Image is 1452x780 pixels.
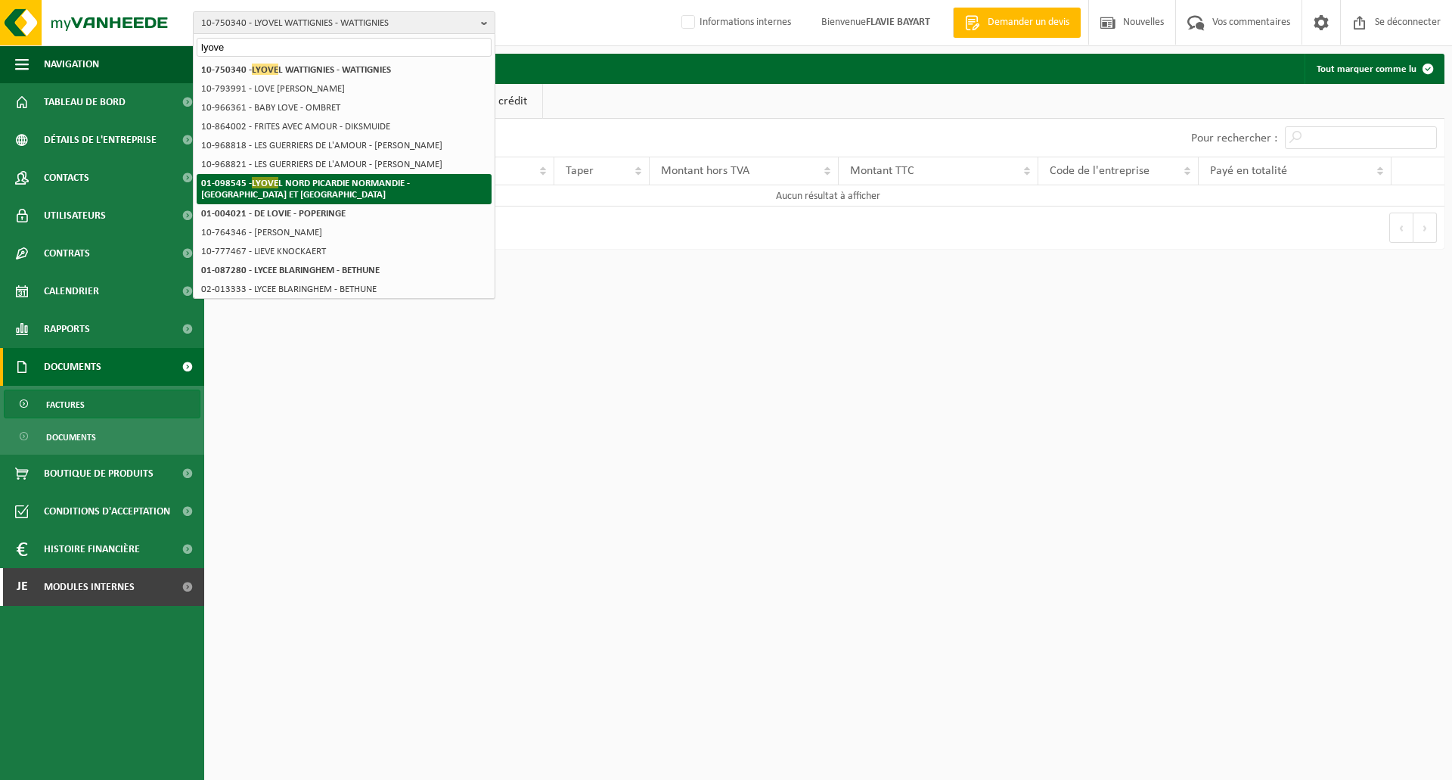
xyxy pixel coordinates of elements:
[201,84,345,94] font: 10-793991 - LOVE [PERSON_NAME]
[1413,213,1437,243] button: Suivant
[4,390,200,418] a: Factures
[988,17,1069,28] font: Demander un devis
[44,362,101,373] font: Documents
[201,65,252,75] font: 10-750340 -
[44,324,90,335] font: Rapports
[201,228,322,238] font: 10-764346 - [PERSON_NAME]
[197,38,492,57] input: Rechercher des emplacements liés
[44,544,140,555] font: Histoire financière
[44,59,99,70] font: Navigation
[566,165,594,177] font: Taper
[44,506,170,517] font: Conditions d'acceptation
[201,122,390,132] font: 10-864002 - FRITES AVEC AMOUR - DIKSMUIDE
[776,191,880,202] font: Aucun résultat à afficher
[821,17,866,28] font: Bienvenue
[700,17,791,28] font: Informations internes
[1212,17,1290,28] font: Vos commentaires
[201,179,252,188] font: 01-098545 -
[1317,64,1416,74] font: Tout marquer comme lu
[201,160,442,169] font: 10-968821 - LES GUERRIERS DE L'AMOUR - [PERSON_NAME]
[1191,132,1277,145] font: Pour rechercher :
[201,141,442,151] font: 10-968818 - LES GUERRIERS DE L'AMOUR - [PERSON_NAME]
[1123,17,1164,28] font: Nouvelles
[44,468,154,480] font: Boutique de produits
[44,286,99,297] font: Calendrier
[17,580,28,594] font: je
[201,103,340,113] font: 10-966361 - BABY LOVE - OMBRET
[252,65,278,75] font: LYOVE
[252,179,278,188] font: LYOVE
[44,582,135,593] font: Modules internes
[953,8,1081,38] a: Demander un devis
[661,165,749,177] font: Montant hors TVA
[44,248,90,259] font: Contrats
[201,179,410,200] font: L NORD PICARDIE NORMANDIE - [GEOGRAPHIC_DATA] ET [GEOGRAPHIC_DATA]
[193,11,495,34] button: 10-750340 - LYOVEL WATTIGNIES - WATTIGNIES
[44,97,126,108] font: Tableau de bord
[4,422,200,451] a: Documents
[44,172,89,184] font: Contacts
[201,284,377,294] font: 02-013333 - LYCEE BLARINGHEM - BETHUNE
[201,247,326,256] font: 10-777467 - LIEVE KNOCKAERT
[850,165,914,177] font: Montant TTC
[44,210,106,222] font: Utilisateurs
[201,266,380,275] font: 01-087280 - LYCEE BLARINGHEM - BETHUNE
[201,18,389,28] font: 10-750340 - LYOVEL WATTIGNIES - WATTIGNIES
[1375,17,1441,28] font: Se déconnecter
[866,17,930,28] font: FLAVIE BAYART
[278,65,391,75] font: L WATTIGNIES - WATTIGNIES
[1389,213,1413,243] button: Précédent
[201,209,346,219] font: 01-004021 - DE LOVIE - POPERINGE
[1050,165,1149,177] font: Code de l'entreprise
[44,135,157,146] font: Détails de l'entreprise
[46,401,85,410] font: Factures
[1210,165,1287,177] font: Payé en totalité
[1305,54,1443,84] button: Tout marquer comme lu
[46,434,96,443] font: Documents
